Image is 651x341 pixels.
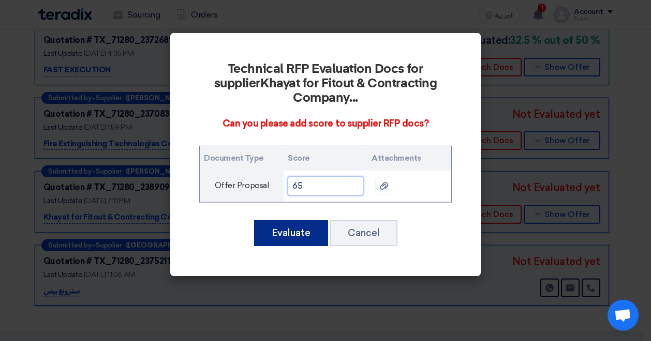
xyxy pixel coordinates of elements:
[260,78,437,104] b: Khayat for Fitout & Contracting Company
[288,177,363,195] input: Score..
[199,62,452,105] h2: Technical RFP Evaluation Docs for supplier ...
[223,118,429,129] span: Can you please add score to supplier RFP docs?
[200,171,284,202] td: Offer Proposal
[367,146,451,171] th: Attachments
[284,146,367,171] th: Score
[254,220,328,246] button: Evaluate
[608,300,639,331] div: Open chat
[200,146,284,171] th: Document Type
[330,220,397,246] button: Cancel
